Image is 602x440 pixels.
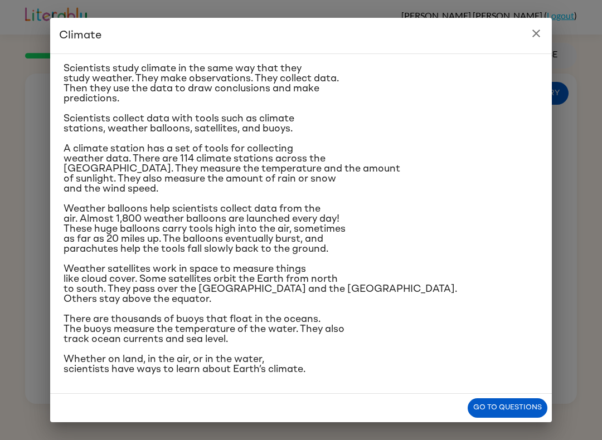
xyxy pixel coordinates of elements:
[525,22,547,45] button: close
[64,354,305,374] span: Whether on land, in the air, or in the water, scientists have ways to learn about Earth’s climate.
[64,144,400,194] span: A climate station has a set of tools for collecting weather data. There are 114 climate stations ...
[64,63,339,104] span: Scientists study climate in the same way that they study weather. They make observations. They co...
[50,18,552,53] h2: Climate
[468,398,547,418] button: Go to questions
[64,114,294,134] span: Scientists collect data with tools such as climate stations, weather balloons, satellites, and bu...
[64,264,457,304] span: Weather satellites work in space to measure things like cloud cover. Some satellites orbit the Ea...
[64,314,344,344] span: There are thousands of buoys that float in the oceans. The buoys measure the temperature of the w...
[64,204,346,254] span: Weather balloons help scientists collect data from the air. Almost 1,800 weather balloons are lau...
